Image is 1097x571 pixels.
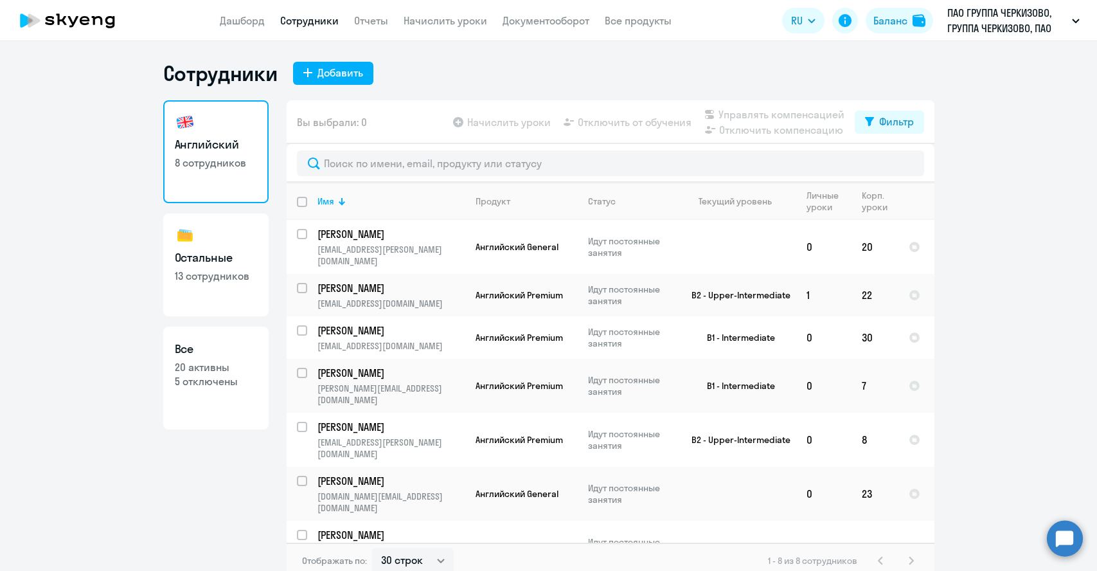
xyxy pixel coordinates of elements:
p: [EMAIL_ADDRESS][DOMAIN_NAME] [317,340,465,352]
a: [PERSON_NAME] [317,420,465,434]
td: B2 - Upper-Intermediate [677,413,796,467]
td: 7 [852,359,898,413]
td: 8 [852,413,898,467]
p: 5 отключены [175,374,257,388]
div: Корп. уроки [862,190,887,213]
a: Начислить уроки [404,14,487,27]
h3: Все [175,341,257,358]
a: [PERSON_NAME] [317,227,465,241]
td: B1 - Intermediate [677,316,796,359]
p: [PERSON_NAME] [317,420,463,434]
p: [DOMAIN_NAME][EMAIL_ADDRESS][DOMAIN_NAME] [317,491,465,514]
span: Английский Premium [476,289,563,301]
div: Баланс [873,13,907,28]
button: Фильтр [855,111,924,134]
td: 0 [796,316,852,359]
p: [EMAIL_ADDRESS][DOMAIN_NAME] [317,298,465,309]
div: Продукт [476,195,510,207]
div: Добавить [317,65,363,80]
p: [PERSON_NAME] [317,366,463,380]
div: Продукт [476,195,577,207]
img: balance [913,14,925,27]
p: Идут постоянные занятия [588,284,676,307]
span: 1 - 8 из 8 сотрудников [768,555,857,566]
span: RU [791,13,803,28]
a: Сотрудники [280,14,339,27]
div: Имя [317,195,334,207]
button: Добавить [293,62,373,85]
div: Имя [317,195,465,207]
p: ПАО ГРУППА ЧЕРКИЗОВО, ГРУППА ЧЕРКИЗОВО, ПАО [947,5,1067,36]
a: Документооборот [503,14,589,27]
div: Корп. уроки [862,190,898,213]
a: [PERSON_NAME] [317,528,465,542]
div: Текущий уровень [687,195,796,207]
div: Личные уроки [807,190,851,213]
p: Идут постоянные занятия [588,536,676,559]
p: Идут постоянные занятия [588,482,676,505]
a: [PERSON_NAME] [317,323,465,338]
span: Английский Premium [476,332,563,343]
p: [EMAIL_ADDRESS][PERSON_NAME][DOMAIN_NAME] [317,437,465,460]
td: 0 [796,467,852,521]
a: [PERSON_NAME] [317,366,465,380]
div: Статус [588,195,676,207]
h1: Сотрудники [163,60,278,86]
a: Отчеты [354,14,388,27]
h3: Остальные [175,249,257,266]
p: [PERSON_NAME] [317,281,463,295]
img: others [175,225,195,246]
a: [PERSON_NAME] [317,281,465,295]
span: Отображать по: [302,555,367,566]
h3: Английский [175,136,257,153]
p: Идут постоянные занятия [588,235,676,258]
p: Идут постоянные занятия [588,326,676,349]
div: Статус [588,195,616,207]
td: 20 [852,220,898,274]
td: 23 [852,467,898,521]
span: Английский General [476,241,558,253]
button: Балансbalance [866,8,933,33]
p: [PERSON_NAME] [317,528,463,542]
span: Английский Premium [476,434,563,446]
td: 22 [852,274,898,316]
button: RU [782,8,825,33]
td: B2 - Upper-Intermediate [677,274,796,316]
img: english [175,112,195,132]
span: Английский General [476,542,558,554]
td: 0 [796,359,852,413]
button: ПАО ГРУППА ЧЕРКИЗОВО, ГРУППА ЧЕРКИЗОВО, ПАО [941,5,1086,36]
p: Идут постоянные занятия [588,428,676,451]
a: [PERSON_NAME] [317,474,465,488]
p: 8 сотрудников [175,156,257,170]
td: 30 [852,316,898,359]
span: Английский Premium [476,380,563,392]
td: 0 [796,220,852,274]
a: Дашборд [220,14,265,27]
p: 20 активны [175,360,257,374]
td: 1 [796,274,852,316]
p: [PERSON_NAME] [317,323,463,338]
div: Фильтр [879,114,914,129]
p: 13 сотрудников [175,269,257,283]
p: [PERSON_NAME] [317,474,463,488]
p: [PERSON_NAME] [317,227,463,241]
div: Личные уроки [807,190,839,213]
p: [EMAIL_ADDRESS][PERSON_NAME][DOMAIN_NAME] [317,244,465,267]
input: Поиск по имени, email, продукту или статусу [297,150,924,176]
a: Все20 активны5 отключены [163,327,269,430]
td: B1 - Intermediate [677,359,796,413]
a: Английский8 сотрудников [163,100,269,203]
span: Английский General [476,488,558,500]
p: Идут постоянные занятия [588,374,676,397]
td: 0 [796,413,852,467]
a: Все продукты [605,14,672,27]
p: [PERSON_NAME][EMAIL_ADDRESS][DOMAIN_NAME] [317,383,465,406]
div: Текущий уровень [699,195,772,207]
span: Вы выбрали: 0 [297,114,367,130]
a: Остальные13 сотрудников [163,213,269,316]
